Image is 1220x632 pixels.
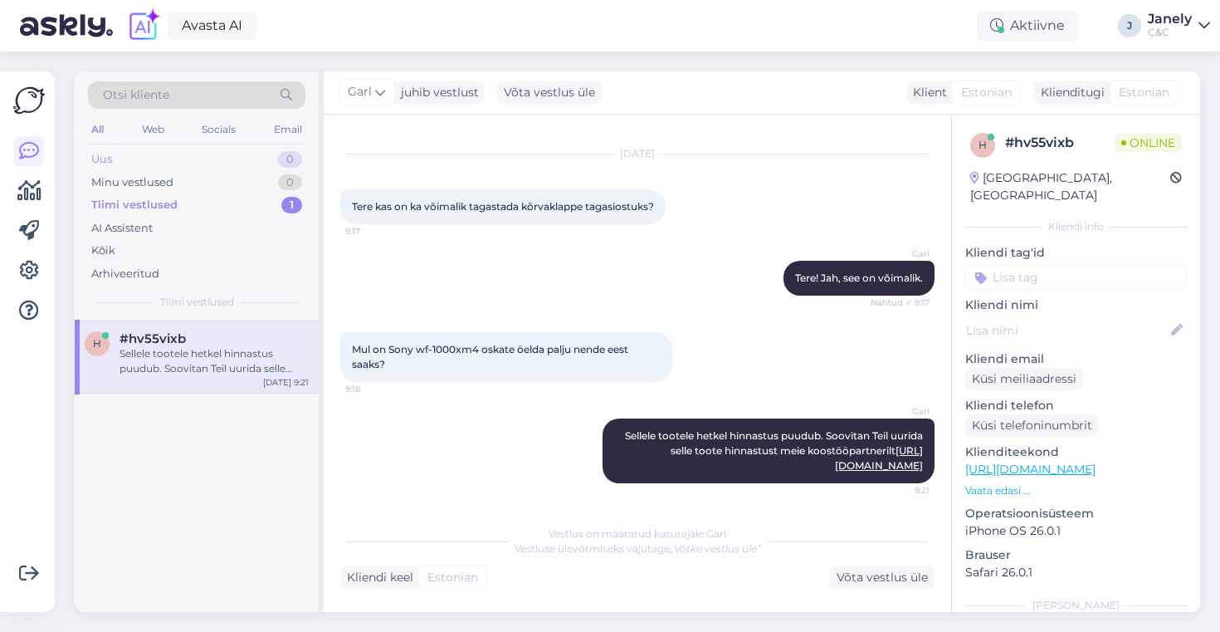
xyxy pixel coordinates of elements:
span: Tere kas on ka võimalik tagastada kõrvaklappe tagasiostuks? [352,200,654,213]
span: #hv55vixb [120,331,186,346]
span: Sellele tootele hetkel hinnastus puudub. Soovitan Teil uurida selle toote hinnastust meie koostöö... [625,429,925,472]
div: Võta vestlus üle [830,566,935,589]
span: Vestluse ülevõtmiseks vajutage [515,542,761,555]
input: Lisa tag [965,265,1187,290]
div: [PERSON_NAME] [965,598,1187,613]
p: Brauser [965,546,1187,564]
img: Askly Logo [13,85,45,116]
span: Garl [867,405,930,418]
a: [URL][DOMAIN_NAME] [965,462,1096,477]
div: Arhiveeritud [91,266,159,282]
div: C&C [1148,26,1192,39]
div: Email [271,119,305,140]
span: Tiimi vestlused [160,295,234,310]
a: JanelyC&C [1148,12,1210,39]
div: Tiimi vestlused [91,197,178,213]
span: h [978,139,987,151]
span: 9:17 [345,225,407,238]
span: Estonian [1119,84,1169,101]
p: Kliendi nimi [965,296,1187,314]
span: Estonian [427,569,478,586]
div: Uus [91,151,112,168]
div: Küsi meiliaadressi [965,368,1083,390]
span: 9:21 [867,484,930,497]
div: J [1118,14,1141,37]
p: Vaata edasi ... [965,483,1187,498]
span: 9:18 [345,383,407,395]
div: Võta vestlus üle [497,81,602,104]
div: 0 [278,151,302,168]
div: Sellele tootele hetkel hinnastus puudub. Soovitan Teil uurida selle toote hinnastust meie koostöö... [120,346,309,376]
i: „Võtke vestlus üle” [670,542,761,555]
span: Estonian [961,84,1012,101]
div: 1 [281,197,302,213]
div: Web [139,119,168,140]
span: Otsi kliente [103,86,169,104]
img: explore-ai [126,8,161,43]
div: Aktiivne [977,11,1078,41]
span: Online [1115,134,1182,152]
div: Minu vestlused [91,174,173,191]
div: Janely [1148,12,1192,26]
div: Klienditugi [1034,84,1105,101]
span: Tere! Jah, see on võimalik. [795,272,923,284]
p: Klienditeekond [965,443,1187,461]
span: Garl [348,83,372,101]
div: [DATE] [340,146,935,161]
div: Kliendi info [965,219,1187,234]
div: juhib vestlust [394,84,479,101]
div: Kliendi keel [340,569,413,586]
span: Vestlus on määratud kasutajale Garl [549,527,726,540]
p: Kliendi tag'id [965,244,1187,262]
span: Garl [867,247,930,260]
p: Operatsioonisüsteem [965,505,1187,522]
div: AI Assistent [91,220,153,237]
div: # hv55vixb [1005,133,1115,153]
div: Klient [906,84,947,101]
span: h [93,337,101,350]
div: Küsi telefoninumbrit [965,414,1099,437]
div: All [88,119,107,140]
p: Safari 26.0.1 [965,564,1187,581]
div: 0 [278,174,302,191]
span: Nähtud ✓ 9:17 [867,296,930,309]
div: [DATE] 9:21 [263,376,309,389]
p: Kliendi telefon [965,397,1187,414]
a: Avasta AI [168,12,256,40]
div: [GEOGRAPHIC_DATA], [GEOGRAPHIC_DATA] [970,169,1170,204]
div: Socials [198,119,239,140]
input: Lisa nimi [966,321,1168,340]
span: Mul on Sony wf-1000xm4 oskate öelda palju nende eest saaks? [352,343,631,370]
div: Kõik [91,243,115,259]
p: iPhone OS 26.0.1 [965,522,1187,540]
p: Kliendi email [965,350,1187,368]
